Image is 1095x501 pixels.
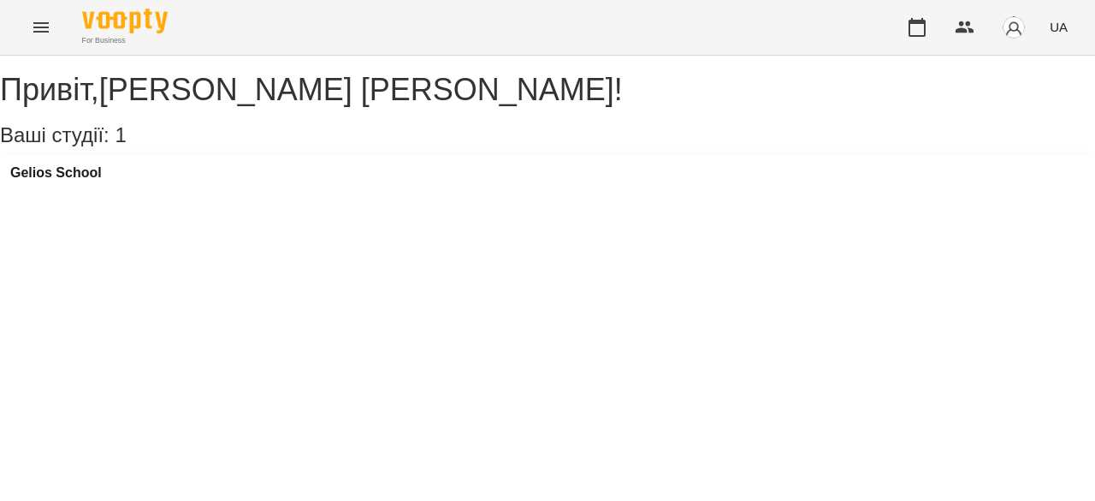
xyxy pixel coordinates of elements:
span: 1 [115,123,126,146]
img: Voopty Logo [82,9,168,33]
a: Gelios School [10,165,102,181]
button: Menu [21,7,62,48]
span: UA [1050,18,1068,36]
img: avatar_s.png [1002,15,1026,39]
button: UA [1043,11,1074,43]
span: For Business [82,35,168,46]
